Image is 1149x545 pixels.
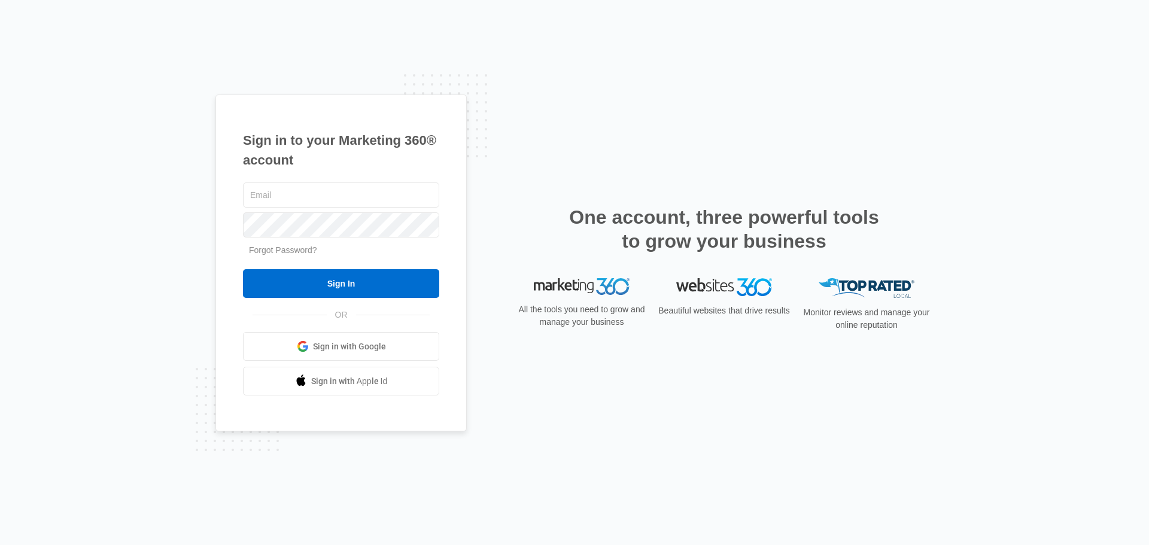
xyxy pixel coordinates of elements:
[676,278,772,296] img: Websites 360
[800,306,934,331] p: Monitor reviews and manage your online reputation
[515,303,649,328] p: All the tools you need to grow and manage your business
[313,340,386,353] span: Sign in with Google
[819,278,914,298] img: Top Rated Local
[566,205,883,253] h2: One account, three powerful tools to grow your business
[657,305,791,317] p: Beautiful websites that drive results
[243,269,439,298] input: Sign In
[243,332,439,361] a: Sign in with Google
[249,245,317,255] a: Forgot Password?
[327,309,356,321] span: OR
[243,130,439,170] h1: Sign in to your Marketing 360® account
[243,367,439,395] a: Sign in with Apple Id
[243,182,439,208] input: Email
[311,375,388,388] span: Sign in with Apple Id
[534,278,630,295] img: Marketing 360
